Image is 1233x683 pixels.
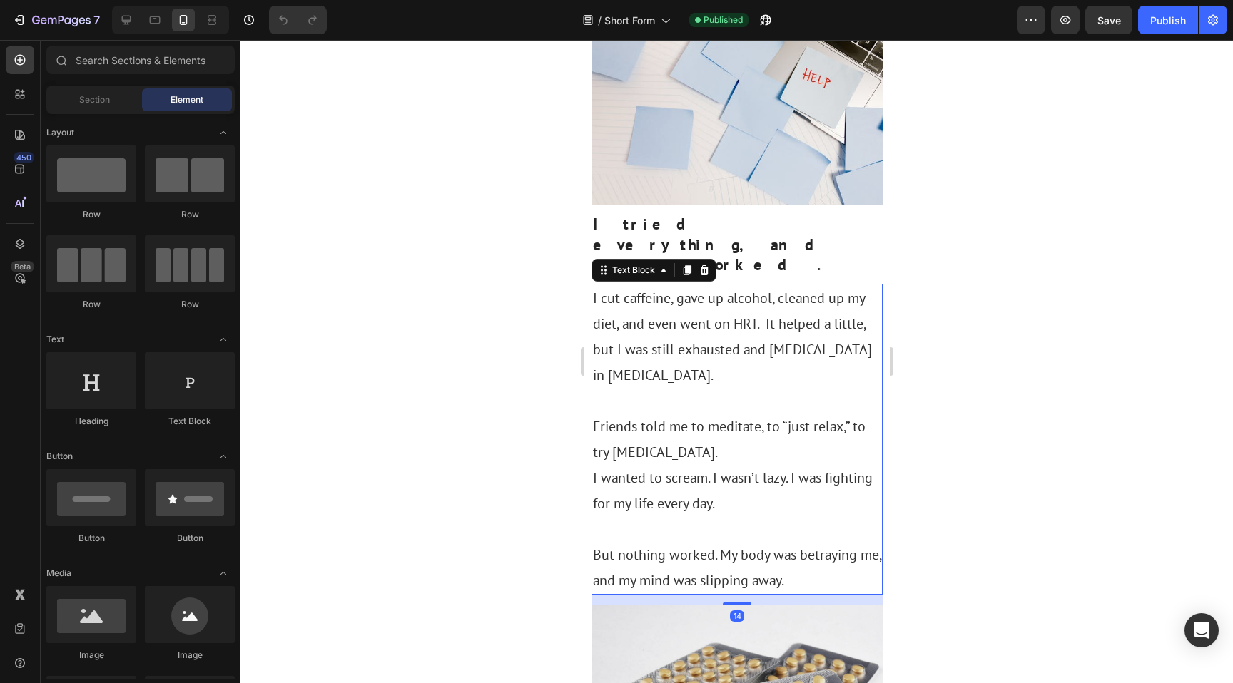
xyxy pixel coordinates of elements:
div: Row [145,298,235,311]
p: But nothing worked. My body was betraying me, and my mind was slipping away. [9,502,297,553]
span: / [598,13,602,28]
button: Save [1085,6,1132,34]
div: Undo/Redo [269,6,327,34]
div: Open Intercom Messenger [1184,613,1219,647]
span: Toggle open [212,562,235,585]
p: I wanted to scream. I wasn’t lazy. I was fighting for my life every day. [9,425,297,502]
button: 7 [6,6,106,34]
div: Text Block [145,415,235,428]
iframe: Design area [584,40,890,683]
p: 7 [93,11,100,29]
span: Section [79,93,110,106]
div: Publish [1150,13,1186,28]
div: Button [145,532,235,545]
span: Toggle open [212,445,235,468]
span: Media [46,567,71,580]
div: 450 [14,152,34,163]
span: Layout [46,126,74,139]
strong: I tried everything, and nothing worked. [9,174,260,235]
div: Row [145,208,235,221]
div: Row [46,208,136,221]
div: Row [46,298,136,311]
div: Text Block [25,224,73,237]
span: Toggle open [212,328,235,351]
div: Image [145,649,235,662]
input: Search Sections & Elements [46,46,235,74]
div: 14 [146,570,160,582]
p: I cut caffeine, gave up alcohol, cleaned up my diet, and even went on HRT. It helped a little, bu... [9,245,297,374]
span: Element [171,93,203,106]
button: Publish [1138,6,1198,34]
span: Button [46,450,73,463]
div: Beta [11,261,34,272]
p: Friends told me to meditate, to “just relax,” to try [MEDICAL_DATA]. [9,374,297,425]
div: Heading [46,415,136,428]
span: Published [704,14,743,26]
span: Toggle open [212,121,235,144]
div: Image [46,649,136,662]
div: Button [46,532,136,545]
span: Save [1097,14,1121,26]
span: Short Form [604,13,655,28]
span: Text [46,333,64,346]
